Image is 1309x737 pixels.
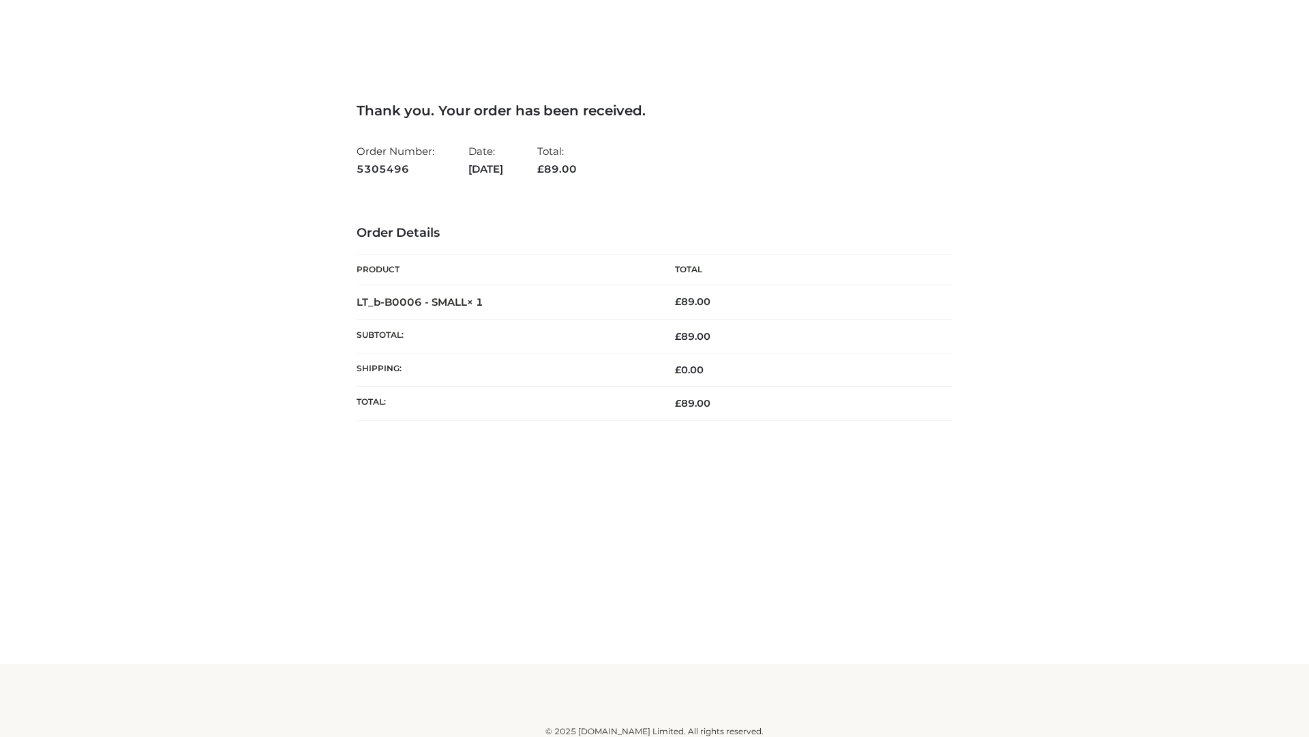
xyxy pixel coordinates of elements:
[357,255,654,285] th: Product
[675,397,681,409] span: £
[675,364,681,376] span: £
[675,295,710,308] bdi: 89.00
[675,295,681,308] span: £
[675,330,710,343] span: 89.00
[357,319,654,353] th: Subtotal:
[467,295,483,308] strong: × 1
[537,162,544,175] span: £
[675,397,710,409] span: 89.00
[357,102,952,119] h3: Thank you. Your order has been received.
[675,364,704,376] bdi: 0.00
[357,353,654,387] th: Shipping:
[357,226,952,241] h3: Order Details
[537,162,577,175] span: 89.00
[468,160,503,178] strong: [DATE]
[675,330,681,343] span: £
[537,139,577,181] li: Total:
[357,139,434,181] li: Order Number:
[357,295,483,308] strong: LT_b-B0006 - SMALL
[357,387,654,420] th: Total:
[357,160,434,178] strong: 5305496
[468,139,503,181] li: Date:
[654,255,952,285] th: Total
